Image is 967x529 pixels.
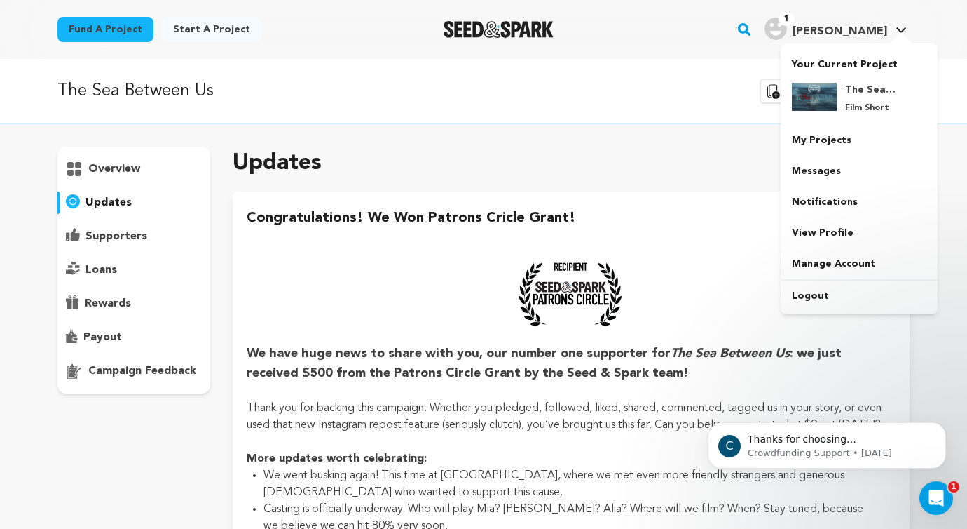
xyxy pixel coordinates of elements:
[764,18,887,40] div: Garrick Z.'s Profile
[247,344,896,383] h3: We have huge news to share with you, our number one supporter for : we just received $500 from th...
[247,453,427,464] strong: More updates worth celebrating:
[792,52,926,72] p: Your Current Project
[781,125,938,156] a: My Projects
[792,52,926,125] a: Your Current Project The Sea Between Us Film Short
[57,17,153,42] a: Fund a project
[781,156,938,187] a: Messages
[85,194,132,211] p: updates
[687,393,967,491] iframe: Intercom notifications message
[444,21,554,38] img: Seed&Spark Logo Dark Mode
[781,187,938,217] a: Notifications
[444,21,554,38] a: Seed&Spark Homepage
[57,259,210,281] button: loans
[845,102,896,114] p: Film Short
[83,329,122,346] p: payout
[247,400,896,434] p: Thank you for backing this campaign. Whether you pledged, followed, liked, shared, commented, tag...
[671,347,790,360] em: The Sea Between Us
[793,26,887,37] span: [PERSON_NAME]
[85,228,147,245] p: supporters
[263,467,879,501] li: We went busking again! This time at [GEOGRAPHIC_DATA], where we met even more friendly strangers ...
[85,295,131,312] p: rewards
[57,360,210,382] button: campaign feedback
[233,147,322,180] h2: Updates
[512,245,630,344] img: 1755290229-1.png
[57,326,210,349] button: payout
[779,12,795,26] span: 1
[57,192,210,214] button: updates
[57,225,210,248] button: supporters
[781,281,938,312] a: Logout
[948,481,959,493] span: 1
[919,481,953,515] iframe: Intercom live chat
[57,79,214,104] p: The Sea Between Us
[88,161,140,178] p: overview
[764,18,787,40] img: user.png
[162,17,261,42] a: Start a project
[57,293,210,315] button: rewards
[88,363,196,380] p: campaign feedback
[845,83,896,97] h4: The Sea Between Us
[781,248,938,279] a: Manage Account
[762,15,910,40] a: Garrick Z.'s Profile
[762,15,910,44] span: Garrick Z.'s Profile
[247,208,576,234] h4: Congratulations! We Won Patrons Cricle Grant!
[85,262,117,279] p: loans
[792,83,837,111] img: 9e0d8fd42556c37f.png
[57,158,210,180] button: overview
[781,217,938,248] a: View Profile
